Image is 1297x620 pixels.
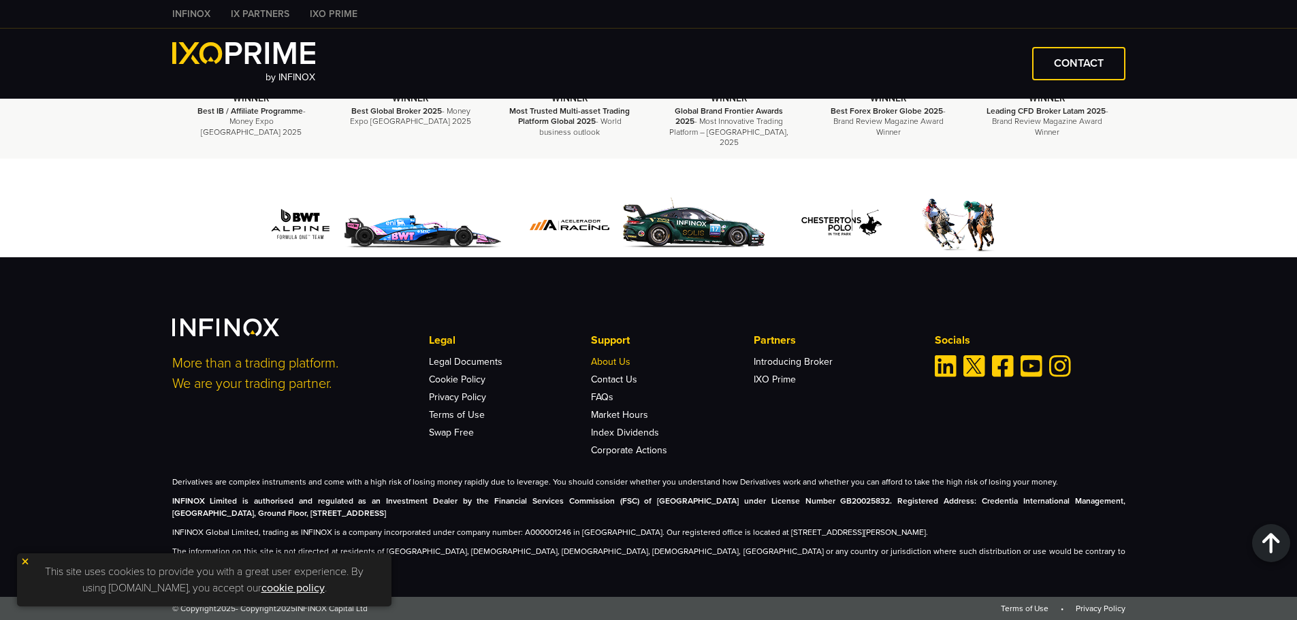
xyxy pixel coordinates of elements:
a: Index Dividends [591,427,659,438]
a: FAQs [591,391,613,403]
p: - Brand Review Magazine Award Winner [826,106,951,137]
a: Market Hours [591,409,648,421]
img: yellow close icon [20,557,30,566]
a: INFINOX [162,7,221,21]
p: Partners [754,332,916,348]
a: Corporate Actions [591,444,667,456]
a: Swap Free [429,427,474,438]
a: Linkedin [935,355,957,377]
span: © Copyright - Copyright INFINOX Capital Ltd [172,602,368,615]
span: 2025 [217,604,236,613]
strong: WINNER [711,93,748,104]
p: - Money Expo [GEOGRAPHIC_DATA] 2025 [348,106,473,127]
strong: Global Brand Frontier Awards 2025 [675,106,783,126]
a: Instagram [1049,355,1071,377]
a: Youtube [1021,355,1042,377]
strong: WINNER [233,93,270,104]
p: - Most Innovative Trading Platform – [GEOGRAPHIC_DATA], 2025 [667,106,792,148]
p: Support [591,332,753,348]
span: by INFINOX [266,71,315,83]
p: The information on this site is not directed at residents of [GEOGRAPHIC_DATA], [DEMOGRAPHIC_DATA... [172,545,1125,570]
a: IXO PRIME [300,7,368,21]
strong: Best IB / Affiliate Programme [197,106,303,116]
a: CONTACT [1032,47,1125,80]
a: Privacy Policy [1076,604,1125,613]
strong: WINNER [870,93,907,104]
p: INFINOX Global Limited, trading as INFINOX is a company incorporated under company number: A00000... [172,526,1125,538]
strong: Leading CFD Broker Latam 2025 [987,106,1106,116]
p: Legal [429,332,591,348]
p: - Brand Review Magazine Award Winner [984,106,1110,137]
strong: Best Forex Broker Globe 2025 [831,106,943,116]
p: - World business outlook [507,106,633,137]
strong: WINNER [392,93,429,104]
a: Terms of Use [429,409,485,421]
a: IXO Prime [754,374,796,385]
p: - Money Expo [GEOGRAPHIC_DATA] 2025 [189,106,315,137]
a: cookie policy [261,581,325,595]
a: IX PARTNERS [221,7,300,21]
p: More than a trading platform. We are your trading partner. [172,353,411,394]
a: Privacy Policy [429,391,486,403]
a: Terms of Use [1001,604,1048,613]
a: Contact Us [591,374,637,385]
span: • [1051,604,1074,613]
a: Introducing Broker [754,356,833,368]
p: Socials [935,332,1125,348]
a: Twitter [963,355,985,377]
p: Derivatives are complex instruments and come with a high risk of losing money rapidly due to leve... [172,476,1125,488]
p: This site uses cookies to provide you with a great user experience. By using [DOMAIN_NAME], you a... [24,560,385,600]
a: by INFINOX [172,42,316,85]
strong: WINNER [1029,93,1066,104]
strong: WINNER [551,93,588,104]
strong: Best Global Broker 2025 [351,106,442,116]
strong: Most Trusted Multi-asset Trading Platform Global 2025 [509,106,630,126]
span: 2025 [276,604,295,613]
a: About Us [591,356,630,368]
a: Cookie Policy [429,374,485,385]
a: Facebook [992,355,1014,377]
a: Legal Documents [429,356,502,368]
strong: INFINOX Limited is authorised and regulated as an Investment Dealer by the Financial Services Com... [172,496,1125,518]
